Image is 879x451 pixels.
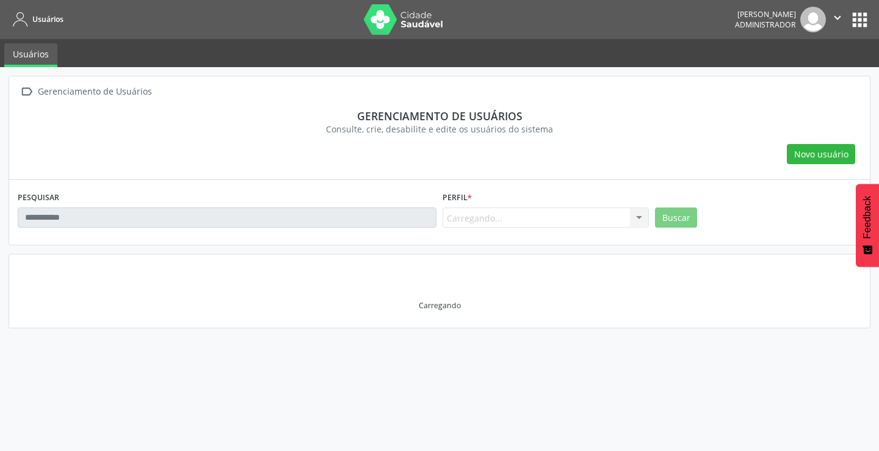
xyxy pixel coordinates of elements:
[18,189,59,207] label: PESQUISAR
[826,7,849,32] button: 
[419,300,461,311] div: Carregando
[735,20,796,30] span: Administrador
[787,144,855,165] button: Novo usuário
[849,9,870,31] button: apps
[862,196,873,239] span: Feedback
[9,9,63,29] a: Usuários
[856,184,879,267] button: Feedback - Mostrar pesquisa
[794,148,848,161] span: Novo usuário
[443,189,472,207] label: Perfil
[35,83,154,101] div: Gerenciamento de Usuários
[18,83,154,101] a:  Gerenciamento de Usuários
[831,11,844,24] i: 
[735,9,796,20] div: [PERSON_NAME]
[4,43,57,67] a: Usuários
[26,123,853,135] div: Consulte, crie, desabilite e edite os usuários do sistema
[18,83,35,101] i: 
[32,14,63,24] span: Usuários
[26,109,853,123] div: Gerenciamento de usuários
[800,7,826,32] img: img
[655,207,697,228] button: Buscar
